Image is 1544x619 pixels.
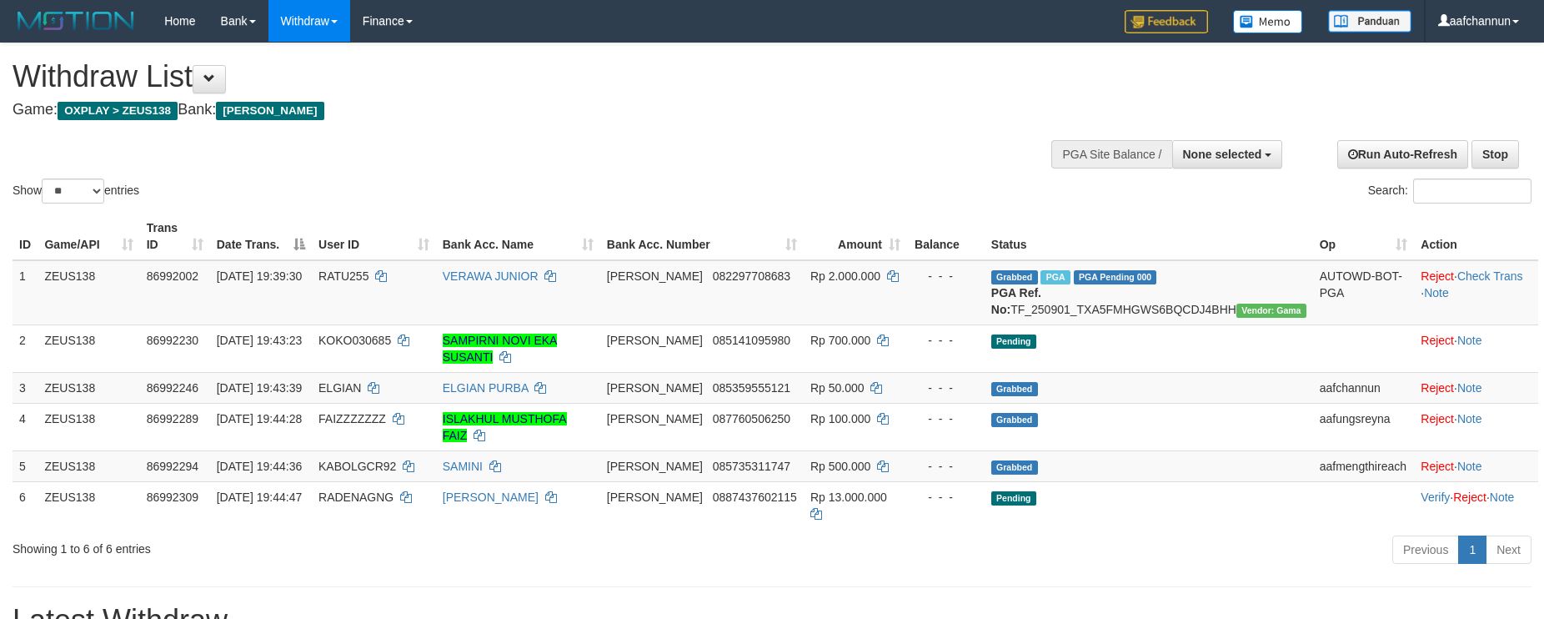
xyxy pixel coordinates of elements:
span: 86992246 [147,381,198,395]
th: User ID: activate to sort column ascending [312,213,436,260]
div: - - - [914,489,978,506]
span: [PERSON_NAME] [607,460,703,473]
a: Run Auto-Refresh [1337,140,1468,169]
div: - - - [914,458,978,475]
span: [DATE] 19:39:30 [217,269,302,283]
span: 86992294 [147,460,198,473]
span: Copy 085141095980 to clipboard [713,334,790,347]
span: [PERSON_NAME] [607,412,703,425]
input: Search: [1413,179,1531,204]
span: [PERSON_NAME] [607,491,703,504]
a: Reject [1421,334,1454,347]
a: Note [1424,286,1449,299]
td: 4 [13,403,38,450]
td: · [1414,325,1538,372]
td: 3 [13,372,38,403]
a: Verify [1421,491,1450,504]
td: AUTOWD-BOT-PGA [1313,260,1415,325]
span: Marked by aafRornrotha [1040,270,1070,284]
img: Feedback.jpg [1125,10,1208,33]
td: 2 [13,325,38,372]
th: Trans ID: activate to sort column ascending [140,213,210,260]
th: Op: activate to sort column ascending [1313,213,1415,260]
span: PGA Pending [1074,270,1157,284]
span: Pending [991,491,1036,506]
span: 86992230 [147,334,198,347]
span: Pending [991,335,1036,349]
a: Reject [1421,269,1454,283]
label: Search: [1368,179,1531,204]
div: - - - [914,380,978,396]
span: [DATE] 19:43:23 [217,334,302,347]
img: Button%20Memo.svg [1233,10,1303,33]
span: [PERSON_NAME] [216,102,323,120]
td: ZEUS138 [38,403,139,450]
a: Note [1457,412,1482,425]
th: Status [985,213,1313,260]
span: Vendor URL: https://trx31.1velocity.biz [1236,304,1306,318]
a: Reject [1453,491,1486,504]
div: PGA Site Balance / [1051,140,1171,169]
span: 86992002 [147,269,198,283]
span: Copy 082297708683 to clipboard [713,269,790,283]
span: Copy 0887437602115 to clipboard [713,491,797,504]
span: FAIZZZZZZZ [318,412,386,425]
td: · [1414,372,1538,403]
a: [PERSON_NAME] [443,491,539,504]
a: Previous [1392,536,1459,564]
span: Copy 087760506250 to clipboard [713,412,790,425]
a: Next [1486,536,1531,564]
span: [DATE] 19:44:47 [217,491,302,504]
a: Note [1490,491,1515,504]
a: Reject [1421,381,1454,395]
span: Grabbed [991,460,1038,475]
label: Show entries [13,179,139,204]
td: 1 [13,260,38,325]
b: PGA Ref. No: [991,286,1041,316]
td: ZEUS138 [38,450,139,481]
select: Showentries [42,179,104,204]
a: ISLAKHUL MUSTHOFA FAIZ [443,412,567,442]
span: RADENAGNG [318,491,394,504]
span: [PERSON_NAME] [607,334,703,347]
td: ZEUS138 [38,325,139,372]
a: Note [1457,334,1482,347]
td: 5 [13,450,38,481]
th: Game/API: activate to sort column ascending [38,213,139,260]
td: ZEUS138 [38,481,139,529]
td: aafchannun [1313,372,1415,403]
span: Copy 085735311747 to clipboard [713,460,790,473]
span: KOKO030685 [318,334,391,347]
a: ELGIAN PURBA [443,381,529,395]
a: SAMPIRNI NOVI EKA SUSANTI [443,334,558,364]
span: 86992289 [147,412,198,425]
td: 6 [13,481,38,529]
div: Showing 1 to 6 of 6 entries [13,534,631,557]
td: ZEUS138 [38,260,139,325]
td: · [1414,403,1538,450]
th: ID [13,213,38,260]
button: None selected [1172,140,1283,169]
span: Grabbed [991,413,1038,427]
td: · · [1414,260,1538,325]
a: VERAWA JUNIOR [443,269,539,283]
div: - - - [914,268,978,284]
span: KABOLGCR92 [318,460,396,473]
span: OXPLAY > ZEUS138 [58,102,178,120]
span: [DATE] 19:43:39 [217,381,302,395]
a: Check Trans [1457,269,1523,283]
td: TF_250901_TXA5FMHGWS6BQCDJ4BHH [985,260,1313,325]
img: MOTION_logo.png [13,8,139,33]
span: Rp 100.000 [810,412,870,425]
span: Rp 50.000 [810,381,865,395]
th: Date Trans.: activate to sort column descending [210,213,312,260]
th: Bank Acc. Number: activate to sort column ascending [600,213,804,260]
td: · [1414,450,1538,481]
th: Amount: activate to sort column ascending [804,213,907,260]
span: Rp 700.000 [810,334,870,347]
span: Copy 085359555121 to clipboard [713,381,790,395]
span: [DATE] 19:44:28 [217,412,302,425]
h1: Withdraw List [13,60,1013,93]
th: Bank Acc. Name: activate to sort column ascending [436,213,600,260]
span: Grabbed [991,270,1038,284]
